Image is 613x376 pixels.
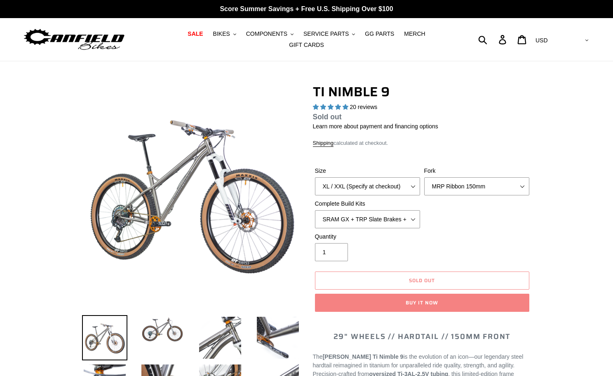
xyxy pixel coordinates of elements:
img: Load image into Gallery viewer, TI NIMBLE 9 [140,315,185,344]
a: GG PARTS [361,28,398,39]
label: Fork [424,167,529,175]
button: Buy it now [315,294,529,312]
span: 20 reviews [350,104,377,110]
span: GG PARTS [365,30,394,37]
div: calculated at checkout. [313,139,531,147]
span: 29" WHEELS // HARDTAIL // 150MM FRONT [334,331,511,342]
span: GIFT CARDS [289,42,324,49]
img: Load image into Gallery viewer, TI NIMBLE 9 [82,315,127,360]
strong: [PERSON_NAME] Ti Nimble 9 [323,353,404,360]
img: Canfield Bikes [23,27,126,53]
label: Size [315,167,420,175]
label: Complete Build Kits [315,200,420,208]
a: Shipping [313,140,334,147]
button: BIKES [209,28,240,39]
span: COMPONENTS [246,30,287,37]
h1: TI NIMBLE 9 [313,84,531,100]
img: Load image into Gallery viewer, TI NIMBLE 9 [197,315,243,360]
input: Search [483,30,504,49]
a: SALE [183,28,207,39]
button: Sold out [315,272,529,290]
span: Sold out [313,113,342,121]
span: 4.90 stars [313,104,350,110]
img: Load image into Gallery viewer, TI NIMBLE 9 [255,315,301,360]
a: MERCH [400,28,429,39]
span: Sold out [409,276,435,284]
a: GIFT CARDS [285,39,328,51]
label: Quantity [315,232,420,241]
button: SERVICE PARTS [299,28,359,39]
span: SERVICE PARTS [303,30,349,37]
button: COMPONENTS [242,28,298,39]
span: SALE [188,30,203,37]
span: BIKES [213,30,230,37]
span: MERCH [404,30,425,37]
a: Learn more about payment and financing options [313,123,438,130]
